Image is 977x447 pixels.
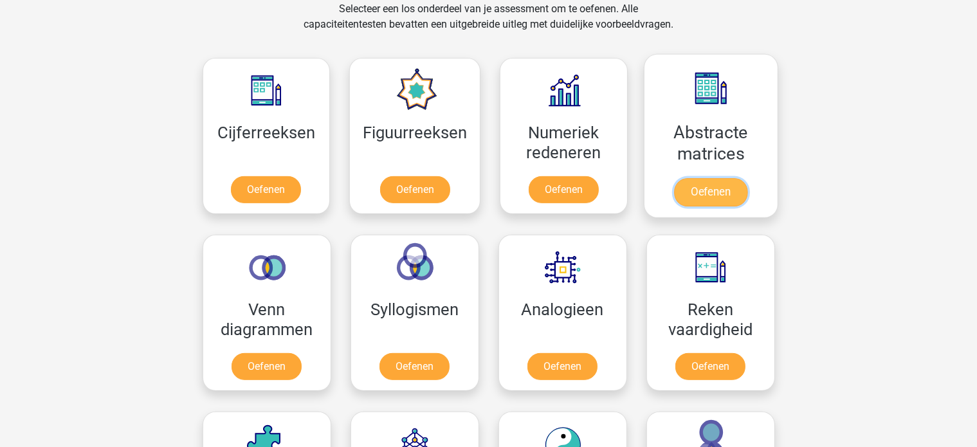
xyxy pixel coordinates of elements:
[675,353,745,380] a: Oefenen
[291,1,686,48] div: Selecteer een los onderdeel van je assessment om te oefenen. Alle capaciteitentesten bevatten een...
[231,176,301,203] a: Oefenen
[379,353,450,380] a: Oefenen
[529,176,599,203] a: Oefenen
[232,353,302,380] a: Oefenen
[527,353,598,380] a: Oefenen
[380,176,450,203] a: Oefenen
[674,178,747,206] a: Oefenen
